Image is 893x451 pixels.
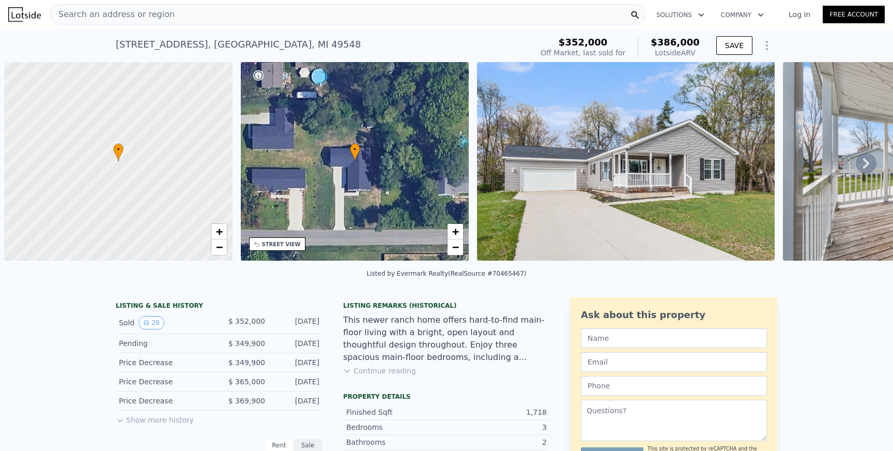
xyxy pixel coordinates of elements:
[559,37,608,48] span: $352,000
[228,317,265,325] span: $ 352,000
[452,225,459,238] span: +
[211,224,227,239] a: Zoom in
[228,397,265,405] span: $ 369,900
[581,352,767,372] input: Email
[346,407,446,417] div: Finished Sqft
[228,378,265,386] span: $ 365,000
[716,36,752,55] button: SAVE
[581,376,767,396] input: Phone
[119,357,211,368] div: Price Decrease
[343,314,550,364] div: This newer ranch home offers hard-to-find main-floor living with a bright, open layout and though...
[713,6,772,24] button: Company
[119,396,211,406] div: Price Decrease
[8,7,41,22] img: Lotside
[452,240,459,253] span: −
[477,62,775,261] img: Sale: 144413632 Parcel: 52906098
[651,48,700,58] div: Lotside ARV
[346,437,446,447] div: Bathrooms
[776,9,823,20] a: Log In
[648,6,713,24] button: Solutions
[273,396,319,406] div: [DATE]
[119,316,211,329] div: Sold
[116,302,322,312] div: LISTING & SALE HISTORY
[446,407,547,417] div: 1,718
[215,225,222,238] span: +
[343,393,550,401] div: Property details
[343,302,550,310] div: Listing Remarks (Historical)
[119,377,211,387] div: Price Decrease
[446,422,547,432] div: 3
[446,437,547,447] div: 2
[823,6,885,23] a: Free Account
[50,8,175,21] span: Search an address or region
[367,270,527,277] div: Listed by Evermark Realty (RealSource #70465467)
[581,328,767,348] input: Name
[262,240,301,248] div: STREET VIEW
[273,316,319,329] div: [DATE]
[448,239,463,255] a: Zoom out
[228,358,265,367] span: $ 349,900
[215,240,222,253] span: −
[273,338,319,349] div: [DATE]
[228,339,265,348] span: $ 349,900
[211,239,227,255] a: Zoom out
[138,316,164,329] button: View historical data
[757,35,777,56] button: Show Options
[116,37,361,52] div: [STREET_ADDRESS] , [GEOGRAPHIC_DATA] , MI 49548
[273,357,319,368] div: [DATE]
[119,338,211,349] div: Pending
[581,308,767,322] div: Ask about this property
[350,145,360,154] span: •
[343,366,416,376] button: Continue reading
[541,48,625,58] div: Off Market, last sold for
[113,143,124,161] div: •
[350,143,360,161] div: •
[273,377,319,387] div: [DATE]
[346,422,446,432] div: Bedrooms
[651,37,700,48] span: $386,000
[113,145,124,154] span: •
[116,411,194,425] button: Show more history
[448,224,463,239] a: Zoom in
